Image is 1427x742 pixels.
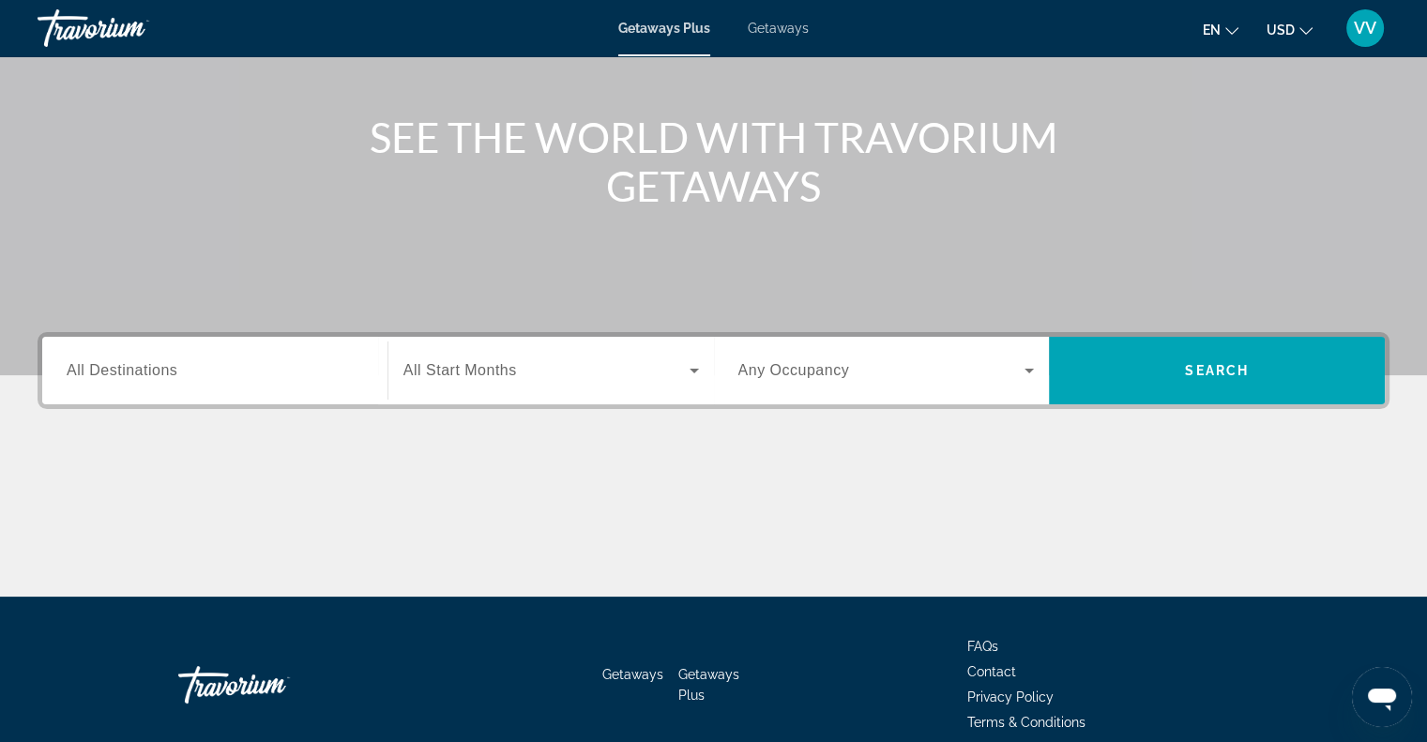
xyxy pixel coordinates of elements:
span: USD [1267,23,1295,38]
a: FAQs [967,639,998,654]
a: Getaways [748,21,809,36]
input: Select destination [67,360,363,383]
button: Change currency [1267,16,1313,43]
a: Getaways Plus [678,667,739,703]
a: Travorium [38,4,225,53]
a: Contact [967,664,1016,679]
iframe: Button to launch messaging window [1352,667,1412,727]
div: Search widget [42,337,1385,404]
span: All Destinations [67,362,177,378]
button: Change language [1203,16,1238,43]
h1: SEE THE WORLD WITH TRAVORIUM GETAWAYS [362,113,1066,210]
span: en [1203,23,1221,38]
a: Terms & Conditions [967,715,1085,730]
a: Getaways Plus [618,21,710,36]
span: Search [1185,363,1249,378]
button: Search [1049,337,1385,404]
span: Any Occupancy [738,362,850,378]
a: Privacy Policy [967,689,1054,704]
span: All Start Months [403,362,517,378]
button: User Menu [1341,8,1389,48]
a: Getaways [602,667,663,682]
a: Go Home [178,657,366,713]
span: VV [1354,19,1376,38]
